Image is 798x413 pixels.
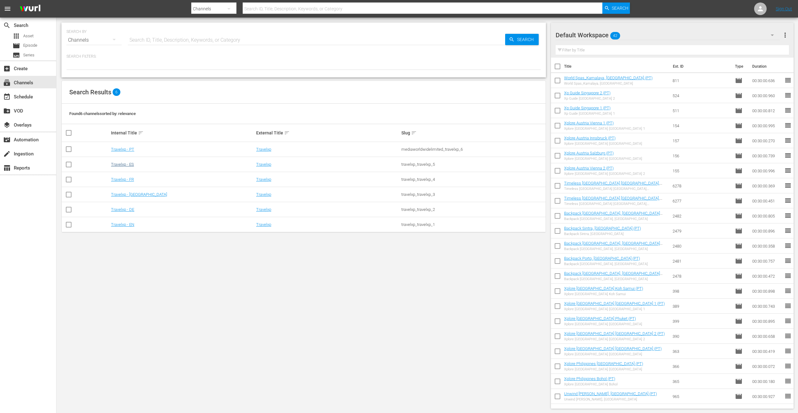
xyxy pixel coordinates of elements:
span: Episode [13,42,20,50]
span: Search [515,34,539,45]
div: Xplore [GEOGRAPHIC_DATA] [GEOGRAPHIC_DATA] [564,142,642,146]
a: World Spas_Kamalaya, [GEOGRAPHIC_DATA] (PT) [564,76,653,80]
span: Search Results [69,88,111,96]
td: 00:30:00.358 [750,238,784,254]
div: Timeless [GEOGRAPHIC_DATA] [GEOGRAPHIC_DATA], [GEOGRAPHIC_DATA] [564,202,668,206]
a: Travelxp - PT [111,147,134,152]
span: Episode [735,182,743,190]
span: reorder [784,242,792,249]
span: 6 [113,88,120,96]
div: travelxp_travelxp_4 [401,177,545,182]
span: reorder [784,287,792,295]
a: Xplore [GEOGRAPHIC_DATA] [GEOGRAPHIC_DATA] 1 (PT) [564,301,665,306]
span: Found 6 channels sorted by: relevance [69,111,136,116]
td: 00:30:00.270 [750,133,784,148]
span: Schedule [3,93,11,101]
button: more_vert [781,28,789,43]
div: Backpack [GEOGRAPHIC_DATA], [GEOGRAPHIC_DATA] [564,277,668,281]
td: 00:30:00.927 [750,389,784,404]
div: Xp Guide [GEOGRAPHIC_DATA] 1 [564,112,615,116]
span: Series [23,52,34,58]
a: Travelxp [256,222,271,227]
p: Search Filters: [66,54,541,59]
span: Episode [735,378,743,385]
span: Episode [735,393,743,400]
div: Xplore [GEOGRAPHIC_DATA] [GEOGRAPHIC_DATA] [564,367,643,371]
div: travelxp_travelxp_2 [401,207,545,212]
a: Travelxp - FR [111,177,134,182]
td: 365 [670,374,732,389]
span: reorder [784,107,792,114]
td: 6277 [670,193,732,208]
span: reorder [784,347,792,355]
td: 6278 [670,178,732,193]
td: 00:30:00.743 [750,299,784,314]
span: Asset [13,32,20,40]
td: 155 [670,163,732,178]
span: reorder [784,392,792,400]
button: Search [505,34,539,45]
span: reorder [784,302,792,310]
span: Search [612,3,628,14]
div: External Title [256,129,399,137]
a: Travelxp [256,147,271,152]
a: Xplore Philippines Bohol (PT) [564,376,615,381]
td: 00:30:00.895 [750,314,784,329]
td: 00:30:00.960 [750,88,784,103]
a: Xp Guide Singapore 1 (PT) [564,106,610,110]
span: Episode [735,272,743,280]
span: Episode [735,363,743,370]
span: Episode [735,77,743,84]
span: Episode [735,107,743,114]
td: 00:30:00.812 [750,103,784,118]
td: 00:30:00.419 [750,344,784,359]
a: Backpack [GEOGRAPHIC_DATA], [GEOGRAPHIC_DATA] (PT) [564,241,663,250]
span: reorder [784,227,792,234]
th: Title [564,58,669,75]
td: 811 [670,73,732,88]
td: 2479 [670,223,732,238]
a: Xplore [GEOGRAPHIC_DATA] [GEOGRAPHIC_DATA] 2 (PT) [564,331,665,336]
span: VOD [3,107,11,115]
div: Backpack [GEOGRAPHIC_DATA], [GEOGRAPHIC_DATA] [564,247,668,251]
td: 00:30:00.757 [750,254,784,269]
span: Episode [735,348,743,355]
span: sort [411,130,417,136]
span: reorder [784,362,792,370]
a: Xplore Austria Salzburg (PT) [564,151,614,155]
a: Backpack [GEOGRAPHIC_DATA], [GEOGRAPHIC_DATA] (PT) [564,211,663,220]
div: Xplore [GEOGRAPHIC_DATA] Bohol [564,382,617,386]
td: 2481 [670,254,732,269]
span: menu [4,5,11,13]
a: Travelxp [256,177,271,182]
td: 965 [670,389,732,404]
span: Episode [735,212,743,220]
div: Xp Guide [GEOGRAPHIC_DATA] 2 [564,97,615,101]
span: reorder [784,317,792,325]
a: Timeless [GEOGRAPHIC_DATA] [GEOGRAPHIC_DATA], [GEOGRAPHIC_DATA] (PT) [564,181,662,190]
span: Episode [735,152,743,159]
div: Xplore [GEOGRAPHIC_DATA] [GEOGRAPHIC_DATA] [564,322,642,326]
a: Xplore Philippines [GEOGRAPHIC_DATA] (PT) [564,361,643,366]
div: Xplore [GEOGRAPHIC_DATA] [GEOGRAPHIC_DATA] [564,157,642,161]
div: Channels [66,31,122,49]
div: Internal Title [111,129,254,137]
a: Xp Guide Singapore 2 (PT) [564,91,610,95]
td: 157 [670,133,732,148]
span: reorder [784,212,792,219]
div: Backpack [GEOGRAPHIC_DATA], [GEOGRAPHIC_DATA] [564,262,648,266]
a: Travelxp - [GEOGRAPHIC_DATA] [111,192,167,197]
span: Episode [735,287,743,295]
th: Ext. ID [669,58,731,75]
td: 524 [670,88,732,103]
div: Timeless [GEOGRAPHIC_DATA] [GEOGRAPHIC_DATA], [GEOGRAPHIC_DATA] [564,187,668,191]
span: reorder [784,332,792,340]
span: Episode [735,92,743,99]
th: Duration [748,58,786,75]
td: 00:30:00.636 [750,73,784,88]
span: reorder [784,167,792,174]
div: Backpack [GEOGRAPHIC_DATA], [GEOGRAPHIC_DATA] [564,217,668,221]
td: 399 [670,314,732,329]
span: Series [13,51,20,59]
span: reorder [784,197,792,204]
